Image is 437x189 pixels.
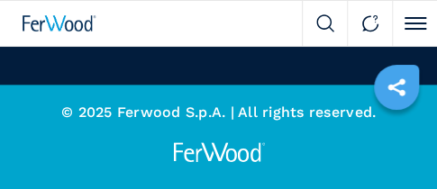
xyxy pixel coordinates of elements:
[360,108,423,175] iframe: Chat
[316,14,334,32] img: Search
[41,103,396,122] p: © 2025 Ferwood S.p.A. | All rights reserved.
[170,140,268,163] img: Ferwood
[374,65,419,110] a: sharethis
[361,14,379,32] img: Contact us
[23,15,96,31] img: Ferwood
[392,1,437,46] button: Click to toggle menu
